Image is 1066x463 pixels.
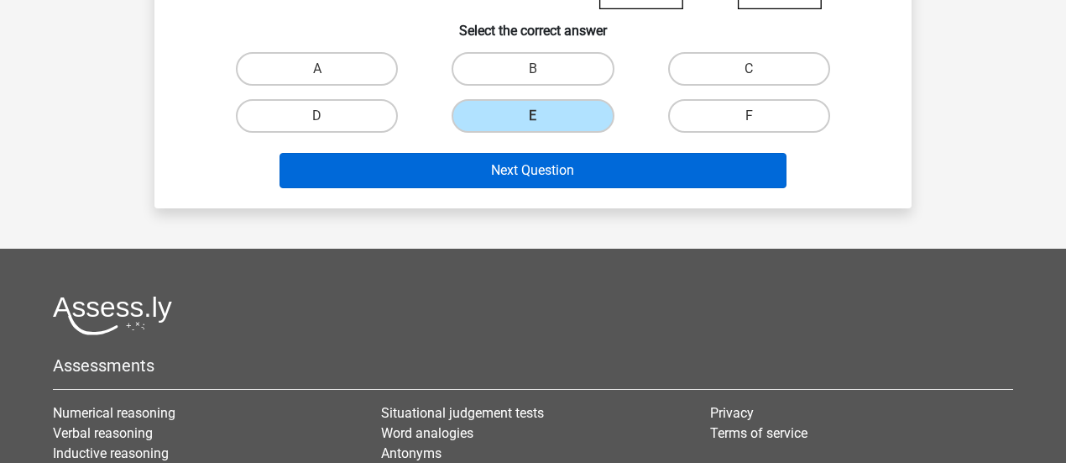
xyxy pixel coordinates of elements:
a: Situational judgement tests [381,405,544,421]
label: F [668,99,830,133]
h6: Select the correct answer [181,9,885,39]
a: Inductive reasoning [53,445,169,461]
button: Next Question [280,153,787,188]
label: E [452,99,614,133]
a: Word analogies [381,425,473,441]
a: Verbal reasoning [53,425,153,441]
a: Numerical reasoning [53,405,175,421]
a: Terms of service [710,425,807,441]
a: Antonyms [381,445,442,461]
a: Privacy [710,405,754,421]
label: D [236,99,398,133]
label: A [236,52,398,86]
label: B [452,52,614,86]
img: Assessly logo [53,296,172,335]
h5: Assessments [53,355,1013,376]
label: C [668,52,830,86]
